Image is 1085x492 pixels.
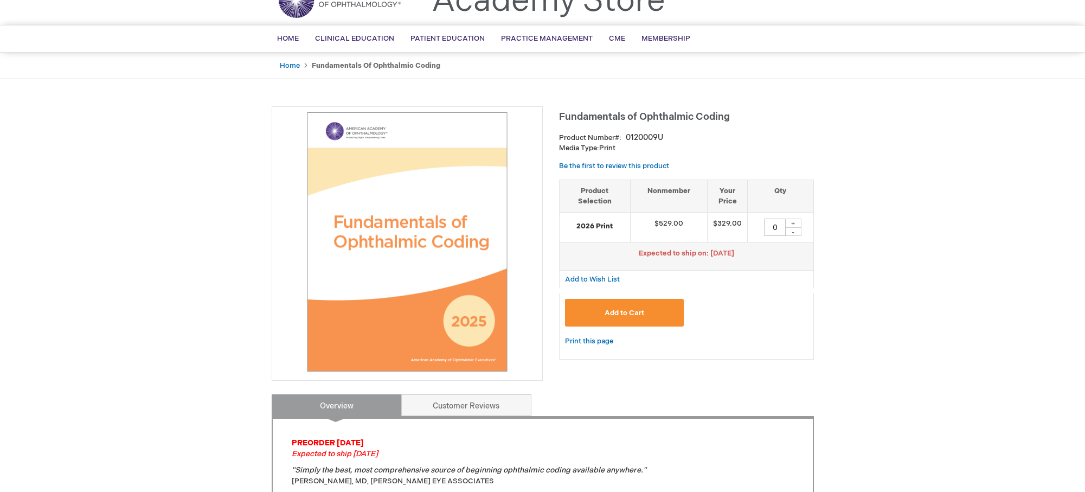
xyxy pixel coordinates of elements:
span: Patient Education [410,34,485,43]
button: Add to Cart [565,299,684,327]
em: "Simply the best, most comprehensive source of beginning ophthalmic coding available anywhere." [292,465,646,475]
a: Overview [272,394,402,416]
td: $329.00 [708,213,748,242]
div: - [785,227,801,236]
th: Product Selection [560,180,631,212]
img: Fundamentals of Ophthalmic Coding [278,112,537,372]
span: Practice Management [501,34,593,43]
a: Customer Reviews [401,394,531,416]
strong: PREORDER [DATE] [292,438,364,448]
a: Be the first to review this product [559,162,669,170]
a: Home [280,61,300,70]
span: Fundamentals of Ophthalmic Coding [559,111,730,123]
span: Membership [641,34,690,43]
input: Qty [764,219,786,236]
span: CME [609,34,625,43]
div: 0120009U [626,132,663,143]
strong: Product Number [559,133,621,142]
th: Nonmember [630,180,708,212]
span: Home [277,34,299,43]
strong: Fundamentals of Ophthalmic Coding [312,61,440,70]
strong: 2026 Print [565,221,625,232]
strong: Media Type: [559,144,599,152]
span: Clinical Education [315,34,394,43]
span: Add to Wish List [565,275,620,284]
font: [PERSON_NAME], MD, [PERSON_NAME] EYE ASSOCIATES [292,477,494,485]
em: Expected to ship [DATE] [292,449,378,458]
th: Your Price [708,180,748,212]
p: Print [559,143,814,154]
div: + [785,219,801,228]
th: Qty [748,180,813,212]
span: Expected to ship on: [DATE] [639,249,734,258]
a: Print this page [565,335,613,348]
span: Add to Cart [605,309,644,317]
a: Add to Wish List [565,274,620,284]
td: $529.00 [630,213,708,242]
